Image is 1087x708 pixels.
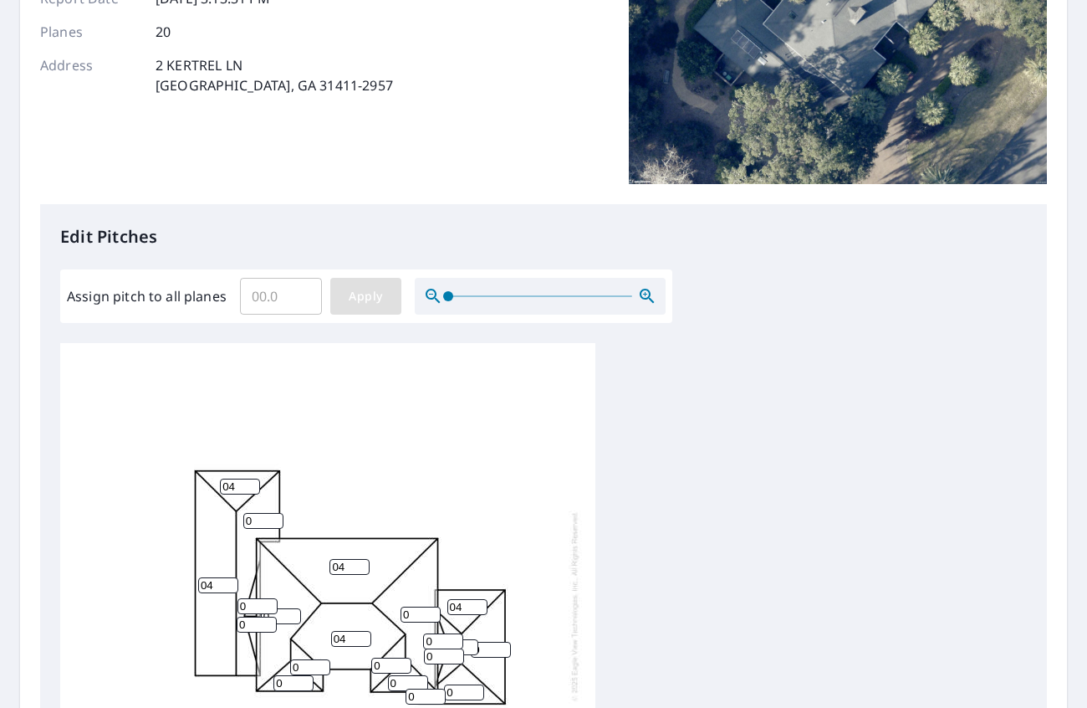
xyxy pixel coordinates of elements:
p: Address [40,55,140,95]
button: Apply [330,278,401,315]
p: 2 KERTREL LN [GEOGRAPHIC_DATA], GA 31411-2957 [156,55,393,95]
label: Assign pitch to all planes [67,286,227,306]
input: 00.0 [240,273,322,320]
p: Edit Pitches [60,224,1027,249]
p: 20 [156,22,171,42]
p: Planes [40,22,140,42]
span: Apply [344,286,388,307]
